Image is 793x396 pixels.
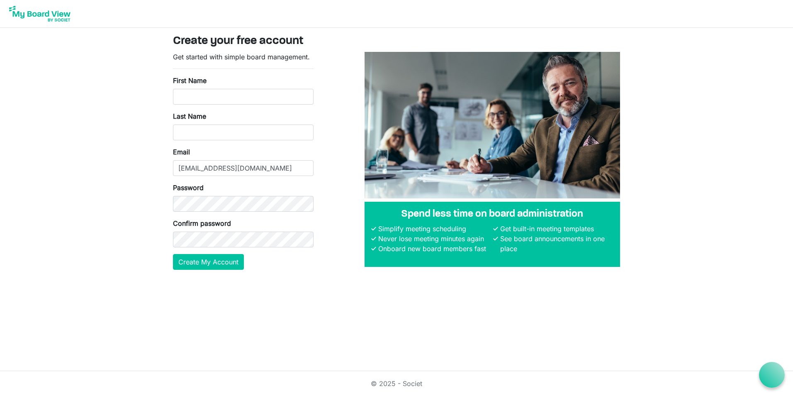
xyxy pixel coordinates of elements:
[7,3,73,24] img: My Board View Logo
[498,234,613,254] li: See board announcements in one place
[371,379,422,388] a: © 2025 - Societ
[498,224,613,234] li: Get built-in meeting templates
[371,208,613,220] h4: Spend less time on board administration
[376,244,491,254] li: Onboard new board members fast
[173,218,231,228] label: Confirm password
[173,76,207,86] label: First Name
[173,111,206,121] label: Last Name
[376,224,491,234] li: Simplify meeting scheduling
[173,53,310,61] span: Get started with simple board management.
[173,254,244,270] button: Create My Account
[365,52,620,198] img: A photograph of board members sitting at a table
[173,183,204,193] label: Password
[173,147,190,157] label: Email
[376,234,491,244] li: Never lose meeting minutes again
[173,34,620,49] h3: Create your free account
